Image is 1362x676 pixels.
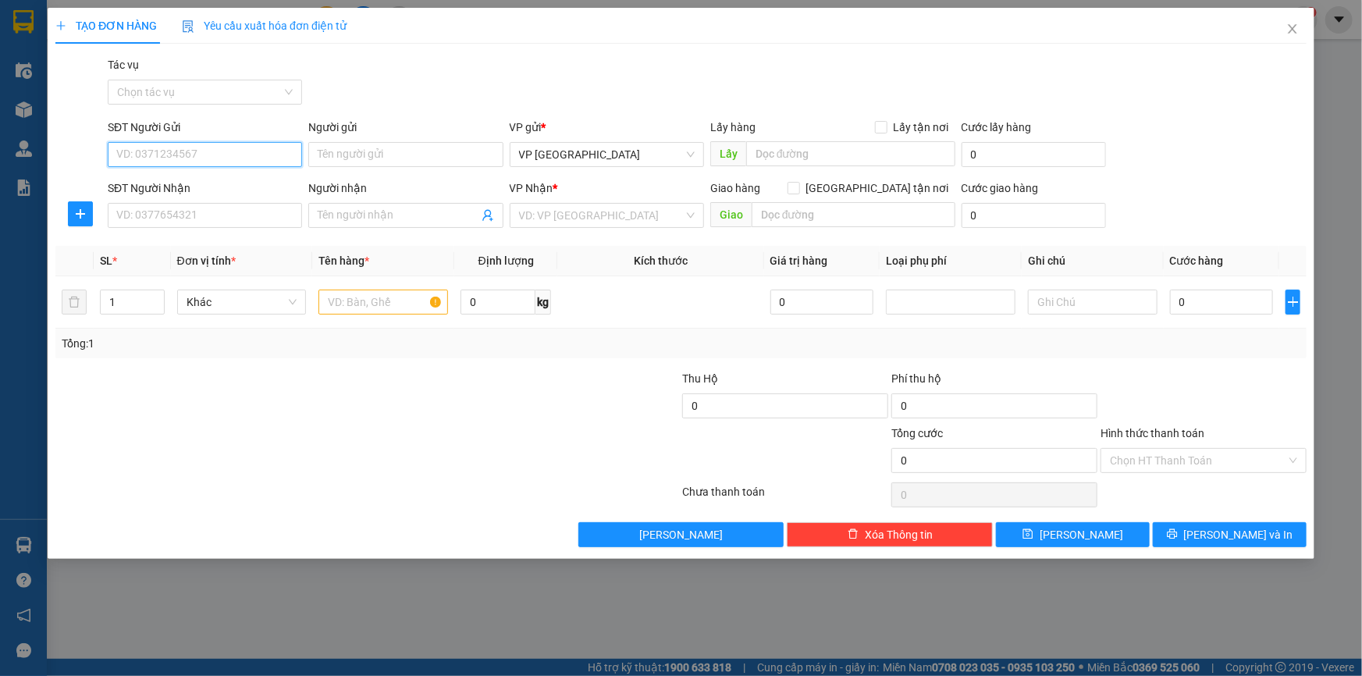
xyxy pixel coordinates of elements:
span: Lấy [710,141,746,166]
span: Giá trị hàng [770,254,828,267]
span: close [1286,23,1299,35]
button: [PERSON_NAME] [578,522,784,547]
span: Cước hàng [1170,254,1224,267]
input: Dọc đường [752,202,955,227]
button: plus [68,201,93,226]
button: save[PERSON_NAME] [996,522,1150,547]
label: Cước lấy hàng [962,121,1032,133]
span: 42 [PERSON_NAME] - Vinh - [GEOGRAPHIC_DATA] [70,52,205,80]
div: SĐT Người Nhận [108,180,302,197]
label: Tác vụ [108,59,139,71]
th: Ghi chú [1022,246,1164,276]
span: Tên hàng [318,254,369,267]
div: Người nhận [308,180,503,197]
span: Thu Hộ [682,372,718,385]
span: VP Can Lộc [519,143,695,166]
strong: HÃNG XE HẢI HOÀNG GIA [89,16,187,49]
span: TẠO ĐƠN HÀNG [55,20,157,32]
span: plus [1286,296,1300,308]
span: SL [100,254,112,267]
span: Kích thước [634,254,688,267]
label: Cước giao hàng [962,182,1039,194]
span: Giao [710,202,752,227]
span: [PERSON_NAME] [1040,526,1123,543]
span: user-add [482,209,494,222]
span: Xóa Thông tin [865,526,933,543]
span: Lấy hàng [710,121,756,133]
span: [GEOGRAPHIC_DATA] tận nơi [800,180,955,197]
span: Giao hàng [710,182,760,194]
img: logo [9,35,59,112]
span: Đơn vị tính [177,254,236,267]
span: plus [69,208,92,220]
span: Yêu cầu xuất hóa đơn điện tử [182,20,347,32]
div: SĐT Người Gửi [108,119,302,136]
label: Hình thức thanh toán [1101,427,1204,439]
span: plus [55,20,66,31]
span: save [1022,528,1033,541]
input: Cước giao hàng [962,203,1106,228]
input: VD: Bàn, Ghế [318,290,448,315]
button: Close [1271,8,1314,52]
span: Tổng cước [891,427,943,439]
input: Dọc đường [746,141,955,166]
input: Cước lấy hàng [962,142,1106,167]
span: delete [848,528,859,541]
div: Người gửi [308,119,503,136]
span: Định lượng [478,254,534,267]
span: [PERSON_NAME] [639,526,723,543]
span: VP Nhận [510,182,553,194]
div: Chưa thanh toán [681,483,891,511]
th: Loại phụ phí [880,246,1022,276]
span: printer [1167,528,1178,541]
span: kg [535,290,551,315]
div: VP gửi [510,119,704,136]
div: Tổng: 1 [62,335,526,352]
button: plus [1286,290,1300,315]
input: 0 [770,290,874,315]
button: deleteXóa Thông tin [787,522,993,547]
strong: PHIẾU GỬI HÀNG [75,84,201,101]
span: Khác [187,290,297,314]
strong: Hotline : [PHONE_NUMBER] - [PHONE_NUMBER] [66,104,209,128]
button: delete [62,290,87,315]
div: Phí thu hộ [891,370,1097,393]
input: Ghi Chú [1028,290,1158,315]
button: printer[PERSON_NAME] và In [1153,522,1307,547]
span: Lấy tận nơi [887,119,955,136]
span: [PERSON_NAME] và In [1184,526,1293,543]
img: icon [182,20,194,33]
span: VPCL1209250760 [217,58,329,74]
